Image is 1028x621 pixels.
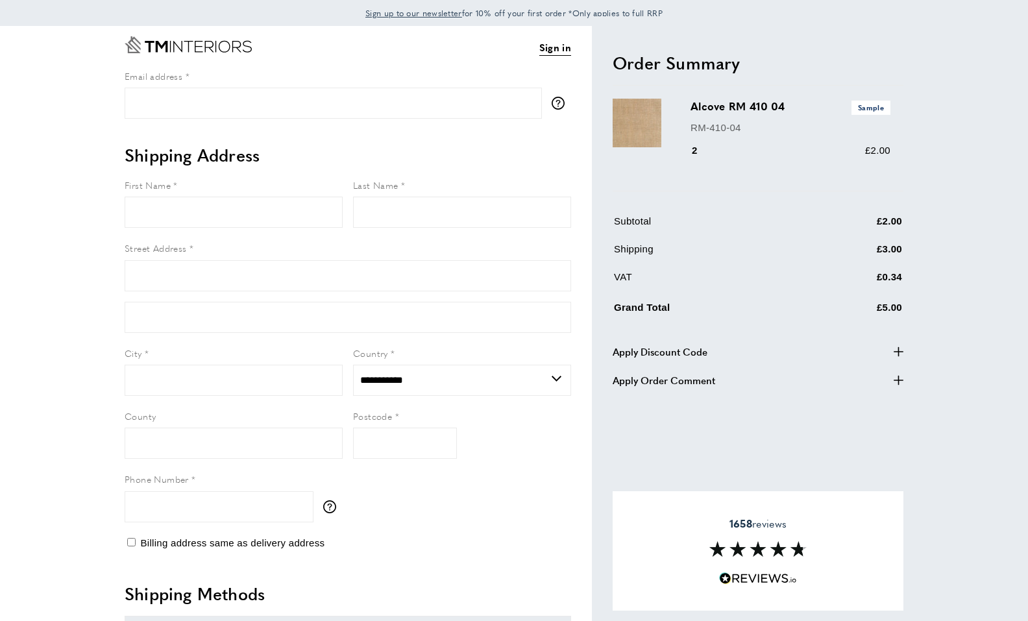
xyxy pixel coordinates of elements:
a: Go to Home page [125,36,252,53]
div: 2 [691,143,716,158]
strong: 1658 [729,516,752,531]
td: Grand Total [614,297,811,325]
span: Sample [851,101,890,114]
h3: Alcove RM 410 04 [691,99,890,114]
a: Sign in [539,40,571,56]
img: Reviews.io 5 stars [719,572,797,585]
td: VAT [614,269,811,295]
a: Sign up to our newsletter [365,6,462,19]
span: County [125,409,156,422]
h2: Shipping Address [125,143,571,167]
h2: Shipping Methods [125,582,571,605]
td: £0.34 [813,269,902,295]
span: £2.00 [865,145,890,156]
img: Alcove RM 410 04 [613,99,661,147]
span: Billing address same as delivery address [140,537,324,548]
span: for 10% off your first order *Only applies to full RRP [365,7,663,19]
span: Street Address [125,241,187,254]
td: £5.00 [813,297,902,325]
button: More information [323,500,343,513]
span: Apply Discount Code [613,344,707,359]
td: Subtotal [614,213,811,239]
td: £2.00 [813,213,902,239]
td: Shipping [614,241,811,267]
td: £3.00 [813,241,902,267]
span: Apply Order Comment [613,372,715,388]
span: Last Name [353,178,398,191]
input: Billing address same as delivery address [127,538,136,546]
span: Email address [125,69,182,82]
span: Sign up to our newsletter [365,7,462,19]
span: Phone Number [125,472,189,485]
span: First Name [125,178,171,191]
span: City [125,347,142,359]
p: RM-410-04 [691,120,890,136]
span: reviews [729,517,787,530]
button: More information [552,97,571,110]
span: Country [353,347,388,359]
h2: Order Summary [613,51,903,75]
span: Postcode [353,409,392,422]
img: Reviews section [709,541,807,557]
